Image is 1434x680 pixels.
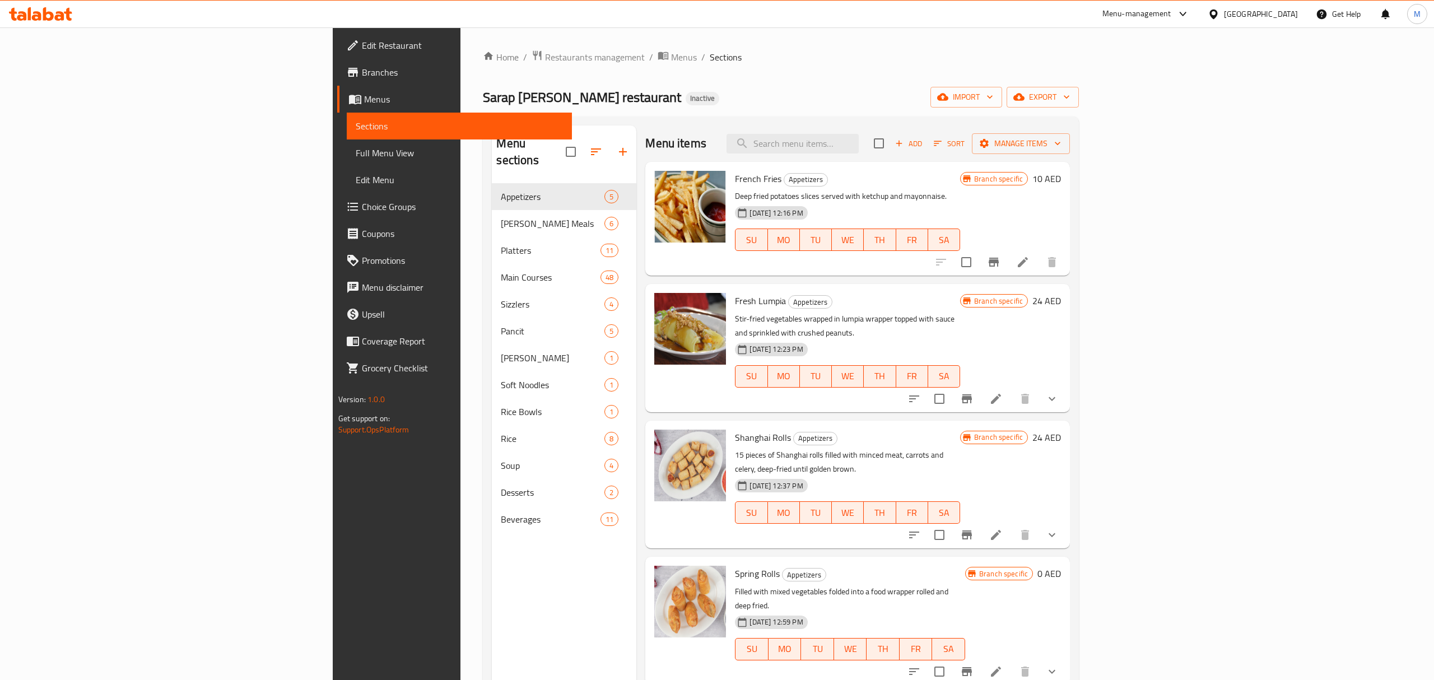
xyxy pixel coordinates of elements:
span: Full Menu View [356,146,564,160]
div: items [600,513,618,526]
span: 1 [605,380,618,390]
button: TH [864,365,896,388]
span: M [1414,8,1421,20]
div: Beverages11 [492,506,636,533]
span: Spring Rolls [735,565,780,582]
span: Appetizers [789,296,832,309]
span: MO [772,368,795,384]
span: [DATE] 12:23 PM [745,344,807,355]
div: items [604,324,618,338]
a: Edit menu item [989,528,1003,542]
svg: Show Choices [1045,392,1059,406]
span: SU [740,505,763,521]
span: TU [804,368,827,384]
button: delete [1039,249,1065,276]
button: SA [928,501,960,524]
span: SA [933,505,956,521]
div: [GEOGRAPHIC_DATA] [1224,8,1298,20]
span: [DATE] 12:59 PM [745,617,807,627]
div: Menu-management [1102,7,1171,21]
div: Inactive [686,92,719,105]
span: Main Courses [501,271,600,284]
p: Stir-fried vegetables wrapped in lumpia wrapper topped with sauce and sprinkled with crushed pean... [735,312,960,340]
div: Desserts [501,486,604,499]
div: Appetizers [793,432,837,445]
div: Appetizers [788,295,832,309]
span: French Fries [735,170,781,187]
button: export [1007,87,1079,108]
a: Edit menu item [1016,255,1030,269]
span: Appetizers [501,190,604,203]
button: SU [735,229,767,251]
span: import [939,90,993,104]
span: Select section [867,132,891,155]
span: Edit Menu [356,173,564,187]
img: Fresh Lumpia [654,293,726,365]
button: FR [900,638,933,660]
button: MO [768,229,800,251]
div: items [604,190,618,203]
span: SA [933,368,956,384]
span: 2 [605,487,618,498]
span: Menu disclaimer [362,281,564,294]
span: Upsell [362,308,564,321]
span: Restaurants management [545,50,645,64]
span: 6 [605,218,618,229]
div: Mami Noodles [501,351,604,365]
a: Menu disclaimer [337,274,572,301]
span: TH [868,232,891,248]
span: Branch specific [975,569,1032,579]
span: WE [836,505,859,521]
span: Branch specific [970,432,1027,443]
span: Promotions [362,254,564,267]
div: PAMELA Silog Meals [501,217,604,230]
span: FR [901,232,924,248]
a: Edit Menu [347,166,572,193]
div: items [604,432,618,445]
span: Edit Restaurant [362,39,564,52]
span: Soft Noodles [501,378,604,392]
span: Soup [501,459,604,472]
img: French Fries [654,171,726,243]
a: Edit Restaurant [337,32,572,59]
div: Soft Noodles1 [492,371,636,398]
span: MO [773,641,797,657]
a: Choice Groups [337,193,572,220]
a: Menus [337,86,572,113]
span: SU [740,641,763,657]
span: Choice Groups [362,200,564,213]
span: SA [937,641,961,657]
button: SU [735,501,767,524]
button: Add [891,135,926,152]
button: show more [1039,385,1065,412]
svg: Show Choices [1045,528,1059,542]
span: 4 [605,299,618,310]
button: TU [800,229,832,251]
h6: 24 AED [1032,293,1061,309]
button: Branch-specific-item [980,249,1007,276]
span: Sections [356,119,564,133]
div: Desserts2 [492,479,636,506]
h6: 10 AED [1032,171,1061,187]
div: Rice Bowls1 [492,398,636,425]
span: [PERSON_NAME] [501,351,604,365]
span: export [1016,90,1070,104]
div: Beverages [501,513,600,526]
button: SA [928,365,960,388]
span: TH [868,368,891,384]
span: Grocery Checklist [362,361,564,375]
button: TH [864,229,896,251]
div: items [604,351,618,365]
div: Sizzlers4 [492,291,636,318]
button: Add section [609,138,636,165]
button: sort-choices [901,385,928,412]
button: FR [896,229,928,251]
button: show more [1039,521,1065,548]
button: Sort [931,135,967,152]
a: Edit menu item [989,392,1003,406]
span: Branches [362,66,564,79]
div: items [600,271,618,284]
a: Upsell [337,301,572,328]
div: items [600,244,618,257]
